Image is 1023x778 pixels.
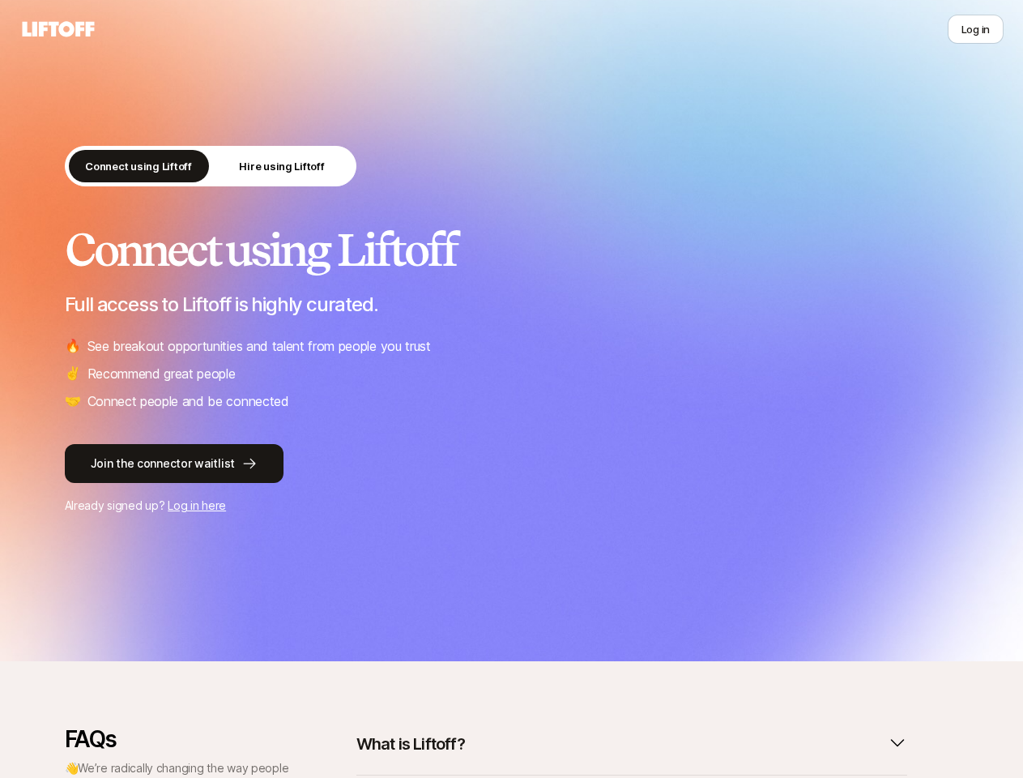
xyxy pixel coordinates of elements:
a: Log in here [168,498,226,512]
a: Join the connector waitlist [65,444,959,483]
span: 🔥 [65,336,81,357]
button: Log in [948,15,1004,44]
p: Connect using Liftoff [85,158,192,174]
h2: Connect using Liftoff [65,225,959,274]
p: FAQs [65,726,292,752]
span: ✌️ [65,363,81,384]
p: Already signed up? [65,496,959,515]
p: Full access to Liftoff is highly curated. [65,293,959,316]
p: Connect people and be connected [87,391,289,412]
span: 🤝 [65,391,81,412]
p: See breakout opportunities and talent from people you trust [87,336,431,357]
button: Join the connector waitlist [65,444,283,483]
p: What is Liftoff? [356,733,465,755]
p: Hire using Liftoff [239,158,324,174]
p: Recommend great people [87,363,236,384]
button: What is Liftoff? [356,726,907,762]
